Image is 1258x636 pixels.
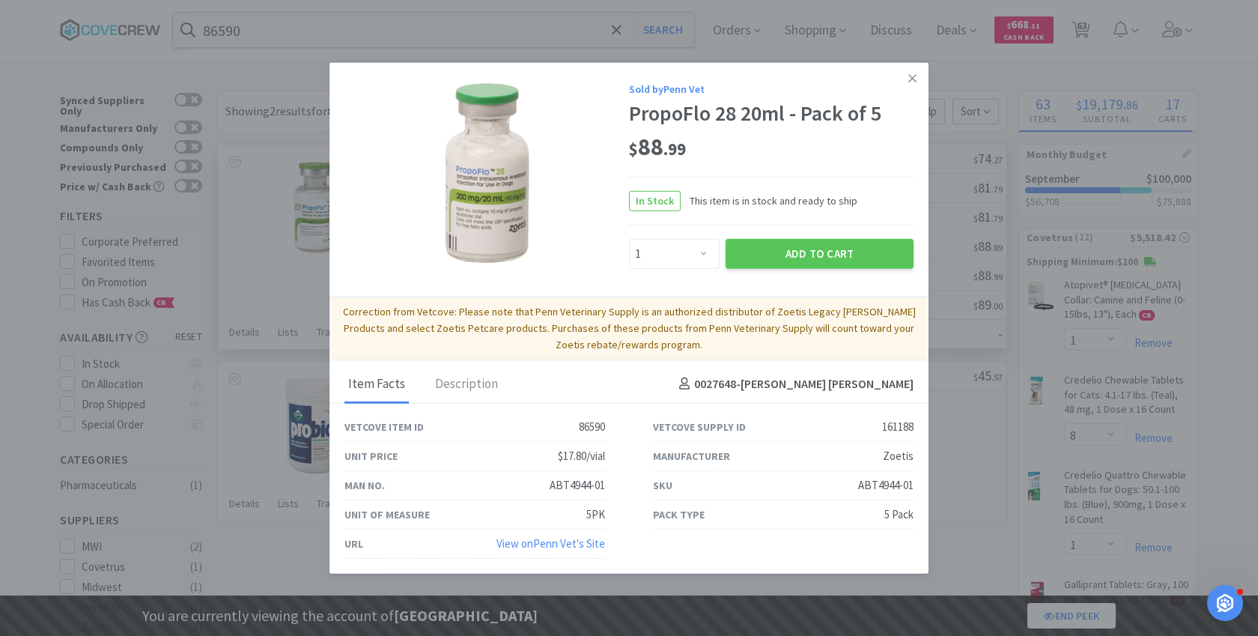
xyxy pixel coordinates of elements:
[550,476,605,494] div: ABT4944-01
[663,139,686,160] span: . 99
[496,536,605,551] a: View onPenn Vet's Site
[579,418,605,436] div: 86590
[681,193,857,209] span: This item is in stock and ready to ship
[629,139,638,160] span: $
[344,418,424,434] div: Vetcove Item ID
[344,506,430,522] div: Unit of Measure
[653,418,746,434] div: Vetcove Supply ID
[629,132,686,162] span: 88
[629,100,914,126] div: PropoFlo 28 20ml - Pack of 5
[344,447,398,464] div: Unit Price
[344,535,363,551] div: URL
[344,476,385,493] div: Man No.
[344,366,409,403] div: Item Facts
[883,447,914,465] div: Zoetis
[726,239,914,269] button: Add to Cart
[630,192,680,211] span: In Stock
[673,375,914,394] h4: 0027648 - [PERSON_NAME] [PERSON_NAME]
[884,506,914,524] div: 5 Pack
[653,447,730,464] div: Manufacturer
[629,81,914,97] div: Sold by Penn Vet
[335,303,923,353] p: Correction from Vetcove: Please note that Penn Veterinary Supply is an authorized distributor of ...
[882,418,914,436] div: 161188
[558,447,605,465] div: $17.80/vial
[389,77,584,272] img: d733042d224a49d78320c424cad99fa5_161188.png
[858,476,914,494] div: ABT4944-01
[653,506,705,522] div: Pack Type
[1207,585,1243,621] iframe: Intercom live chat
[431,366,502,403] div: Description
[653,476,672,493] div: SKU
[586,506,605,524] div: 5PK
